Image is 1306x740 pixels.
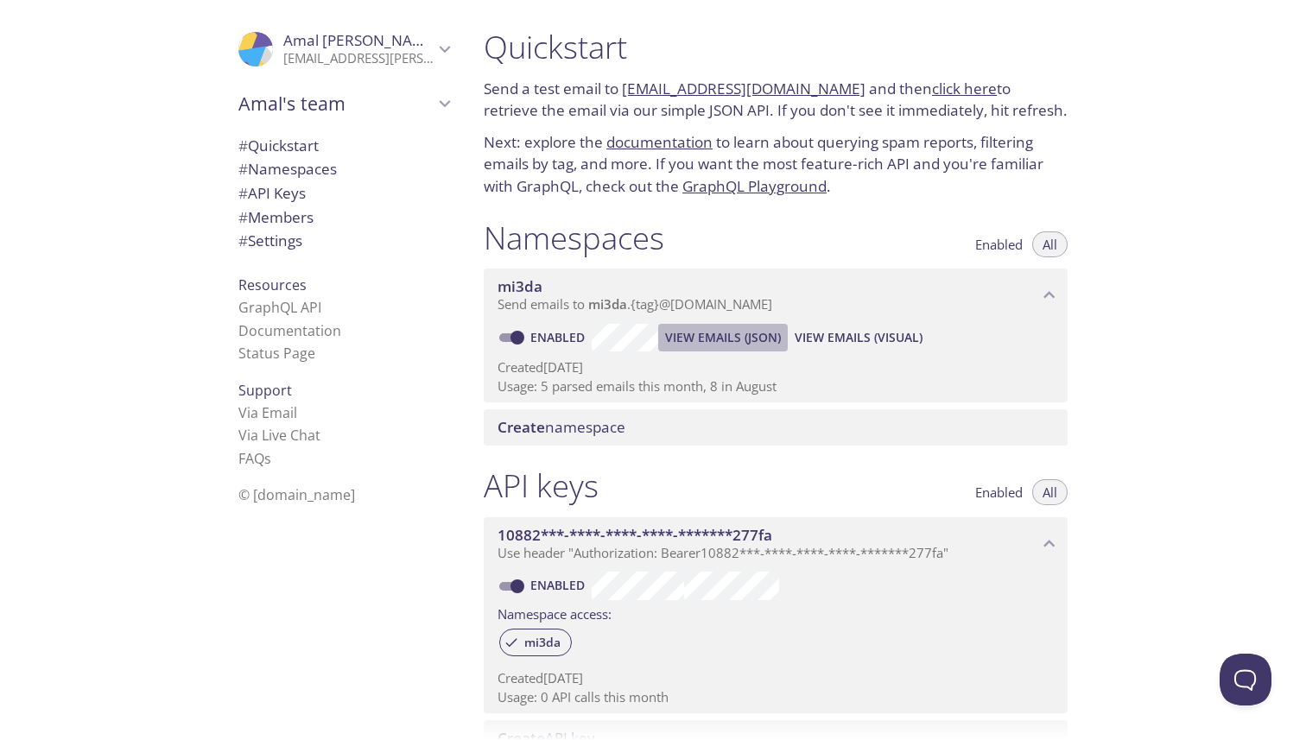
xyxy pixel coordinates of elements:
span: mi3da [588,295,627,313]
div: Create namespace [484,409,1068,446]
p: Created [DATE] [498,669,1054,687]
a: Enabled [528,329,592,345]
button: View Emails (JSON) [658,324,788,351]
span: # [238,159,248,179]
a: Documentation [238,321,341,340]
div: Amal Jose [225,21,463,78]
a: GraphQL API [238,298,321,317]
span: View Emails (Visual) [795,327,922,348]
div: Team Settings [225,229,463,253]
span: mi3da [498,276,542,296]
p: Usage: 5 parsed emails this month, 8 in August [498,377,1054,395]
span: Amal's team [238,92,434,116]
div: mi3da [499,629,572,656]
span: Settings [238,231,302,250]
a: click here [932,79,997,98]
span: Namespaces [238,159,337,179]
button: View Emails (Visual) [788,324,929,351]
h1: Namespaces [484,218,664,257]
span: s [264,449,271,468]
a: Status Page [238,344,315,363]
button: Enabled [965,231,1033,257]
div: Namespaces [225,157,463,181]
span: Create [498,417,545,437]
div: mi3da namespace [484,269,1068,322]
span: © [DOMAIN_NAME] [238,485,355,504]
a: documentation [606,132,713,152]
label: Namespace access: [498,600,612,625]
p: [EMAIL_ADDRESS][PERSON_NAME][DOMAIN_NAME] [283,50,434,67]
button: Enabled [965,479,1033,505]
span: # [238,183,248,203]
span: # [238,207,248,227]
a: FAQ [238,449,271,468]
div: API Keys [225,181,463,206]
div: Amal's team [225,81,463,126]
button: All [1032,231,1068,257]
span: namespace [498,417,625,437]
span: Amal [PERSON_NAME] [283,30,439,50]
span: # [238,231,248,250]
h1: API keys [484,466,599,505]
span: mi3da [514,635,571,650]
p: Send a test email to and then to retrieve the email via our simple JSON API. If you don't see it ... [484,78,1068,122]
h1: Quickstart [484,28,1068,66]
button: All [1032,479,1068,505]
span: Send emails to . {tag} @[DOMAIN_NAME] [498,295,772,313]
span: View Emails (JSON) [665,327,781,348]
span: Quickstart [238,136,319,155]
div: Members [225,206,463,230]
span: # [238,136,248,155]
span: Members [238,207,314,227]
a: GraphQL Playground [682,176,827,196]
span: Support [238,381,292,400]
p: Next: explore the to learn about querying spam reports, filtering emails by tag, and more. If you... [484,131,1068,198]
span: API Keys [238,183,306,203]
div: Quickstart [225,134,463,158]
iframe: Help Scout Beacon - Open [1220,654,1271,705]
a: Enabled [528,577,592,593]
a: Via Live Chat [238,426,320,445]
p: Usage: 0 API calls this month [498,688,1054,706]
a: Via Email [238,403,297,422]
a: [EMAIL_ADDRESS][DOMAIN_NAME] [622,79,865,98]
p: Created [DATE] [498,358,1054,376]
span: Resources [238,275,307,294]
